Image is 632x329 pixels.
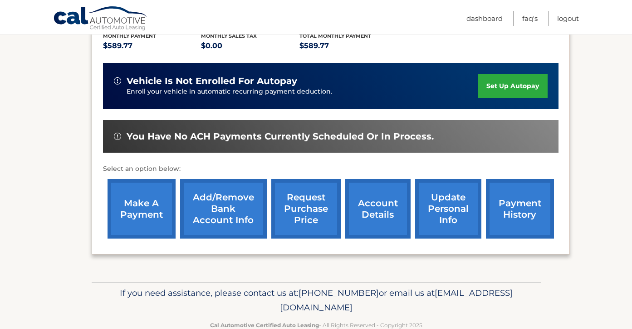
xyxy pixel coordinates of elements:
a: request purchase price [271,179,341,239]
span: [EMAIL_ADDRESS][DOMAIN_NAME] [280,288,513,313]
span: Total Monthly Payment [299,33,371,39]
p: $589.77 [299,40,398,52]
span: vehicle is not enrolled for autopay [127,75,297,87]
span: [PHONE_NUMBER] [299,288,379,298]
strong: Cal Automotive Certified Auto Leasing [210,322,319,329]
span: Monthly sales Tax [201,33,257,39]
a: payment history [486,179,554,239]
p: Select an option below: [103,164,559,174]
a: Add/Remove bank account info [180,179,267,239]
a: update personal info [415,179,481,239]
img: alert-white.svg [114,77,121,85]
img: alert-white.svg [114,133,121,140]
p: $589.77 [103,40,201,52]
a: FAQ's [522,11,538,26]
span: You have no ACH payments currently scheduled or in process. [127,131,434,142]
a: Cal Automotive [53,6,148,32]
a: set up autopay [478,74,547,98]
a: Logout [557,11,579,26]
p: Enroll your vehicle in automatic recurring payment deduction. [127,87,479,97]
span: Monthly Payment [103,33,156,39]
a: Dashboard [466,11,503,26]
a: make a payment [108,179,176,239]
a: account details [345,179,411,239]
p: If you need assistance, please contact us at: or email us at [98,286,535,315]
p: $0.00 [201,40,299,52]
